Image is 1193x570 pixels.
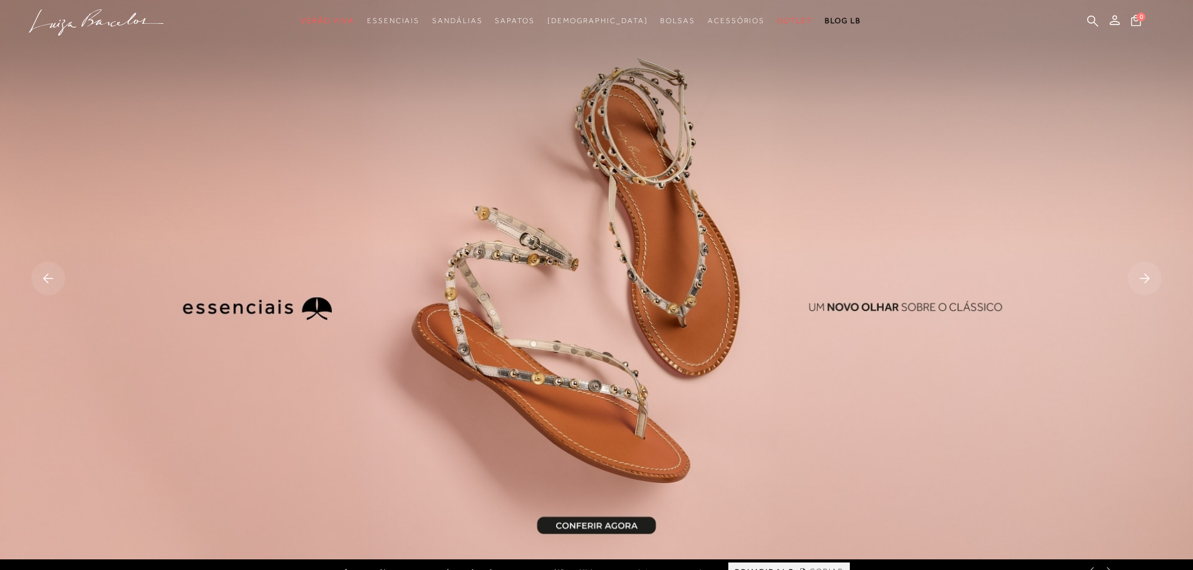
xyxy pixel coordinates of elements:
a: noSubCategoriesText [547,9,648,33]
span: Verão Viva [301,16,354,25]
span: 0 [1137,13,1145,21]
a: categoryNavScreenReaderText [432,9,482,33]
span: Essenciais [367,16,420,25]
button: 0 [1127,14,1145,31]
span: [DEMOGRAPHIC_DATA] [547,16,648,25]
span: Sapatos [495,16,534,25]
a: categoryNavScreenReaderText [367,9,420,33]
span: BLOG LB [825,16,861,25]
span: Outlet [777,16,812,25]
a: categoryNavScreenReaderText [495,9,534,33]
a: categoryNavScreenReaderText [777,9,812,33]
span: Bolsas [660,16,695,25]
span: Sandálias [432,16,482,25]
a: categoryNavScreenReaderText [301,9,354,33]
a: categoryNavScreenReaderText [660,9,695,33]
span: Acessórios [708,16,765,25]
a: BLOG LB [825,9,861,33]
a: categoryNavScreenReaderText [708,9,765,33]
